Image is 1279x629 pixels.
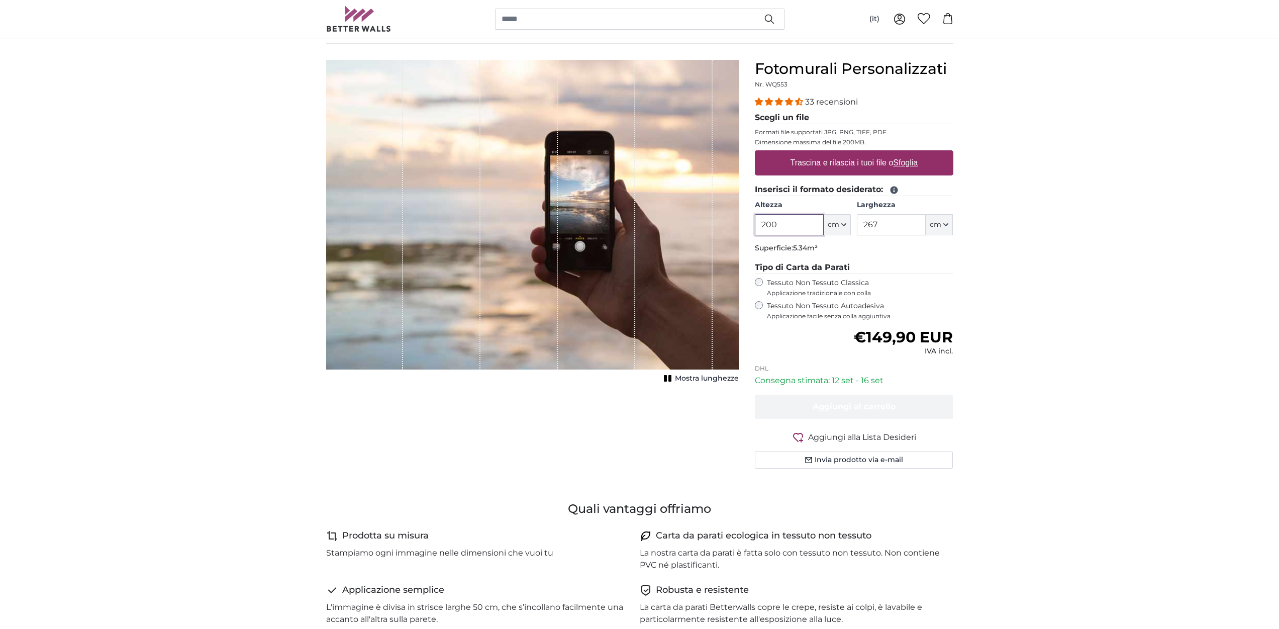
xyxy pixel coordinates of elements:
label: Trascina e rilascia i tuoi file o [786,153,922,173]
p: Consegna stimata: 12 set - 16 set [755,375,953,387]
span: cm [930,220,941,230]
p: Superficie: [755,243,953,253]
div: 1 of 1 [326,60,739,386]
p: La carta da parati Betterwalls copre le crepe, resiste ai colpi, è lavabile e particolarmente res... [640,601,945,625]
legend: Inserisci il formato desiderato: [755,184,953,196]
p: La nostra carta da parati è fatta solo con tessuto non tessuto. Non contiene PVC né plastificanti. [640,547,945,571]
span: Aggiungi alla Lista Desideri [808,431,916,443]
div: IVA incl. [854,346,953,356]
legend: Tipo di Carta da Parati [755,261,953,274]
h3: Quali vantaggi offriamo [326,501,953,517]
u: Sfoglia [893,158,918,167]
span: Applicazione facile senza colla aggiuntiva [767,312,953,320]
button: Mostra lunghezze [661,372,739,386]
span: Mostra lunghezze [675,374,739,384]
legend: Scegli un file [755,112,953,124]
h4: Carta da parati ecologica in tessuto non tessuto [656,529,871,543]
span: €149,90 EUR [854,328,953,346]
p: Formati file supportati JPG, PNG, TIFF, PDF. [755,128,953,136]
h4: Robusta e resistente [656,583,749,597]
h4: Prodotta su misura [342,529,429,543]
img: Betterwalls [326,6,391,32]
label: Larghezza [857,200,953,210]
span: Nr. WQ553 [755,80,788,88]
p: L'immagine è divisa in strisce larghe 50 cm, che s’incollano facilmente una accanto all'altra sul... [326,601,632,625]
span: 4.33 stars [755,97,805,107]
label: Tessuto Non Tessuto Autoadesiva [767,301,953,320]
span: Aggiungi al carrello [813,402,896,411]
span: cm [828,220,839,230]
p: DHL [755,365,953,373]
button: Invia prodotto via e-mail [755,452,953,469]
span: Applicazione tradizionale con colla [767,289,953,297]
button: cm [926,214,953,235]
button: (it) [861,10,888,28]
h4: Applicazione semplice [342,583,444,597]
p: Dimensione massima del file 200MB. [755,138,953,146]
button: Aggiungi al carrello [755,395,953,419]
label: Altezza [755,200,851,210]
label: Tessuto Non Tessuto Classica [767,278,953,297]
span: 33 recensioni [805,97,858,107]
p: Stampiamo ogni immagine nelle dimensioni che vuoi tu [326,547,553,559]
h1: Fotomurali Personalizzati [755,60,953,78]
button: Aggiungi alla Lista Desideri [755,431,953,443]
span: 5.34m² [793,243,818,252]
button: cm [824,214,851,235]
